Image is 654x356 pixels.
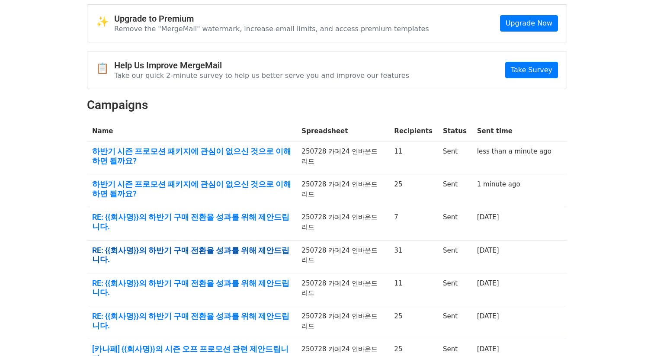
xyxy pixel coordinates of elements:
td: 250728 카페24 인바운드 리드 [296,273,389,306]
td: 25 [389,174,438,207]
td: Sent [438,174,472,207]
a: [DATE] [477,213,499,221]
a: [DATE] [477,247,499,254]
td: 250728 카페24 인바운드 리드 [296,141,389,174]
h4: Help Us Improve MergeMail [114,60,409,71]
td: Sent [438,141,472,174]
th: Sent time [472,121,557,141]
a: 하반기 시즌 프로모션 패키지에 관심이 없으신 것으로 이해하면 될까요? [92,180,291,198]
td: 250728 카페24 인바운드 리드 [296,240,389,273]
td: 25 [389,306,438,339]
a: Take Survey [505,62,558,78]
a: [DATE] [477,312,499,320]
a: RE: {{회사명}}의 하반기 구매 전환율 성과를 위해 제안드립니다. [92,311,291,330]
td: Sent [438,273,472,306]
td: Sent [438,207,472,240]
a: [DATE] [477,279,499,287]
th: Spreadsheet [296,121,389,141]
p: Take our quick 2-minute survey to help us better serve you and improve our features [114,71,409,80]
a: 1 minute ago [477,180,520,188]
th: Status [438,121,472,141]
a: less than a minute ago [477,148,551,155]
iframe: Chat Widget [611,314,654,356]
a: [DATE] [477,345,499,353]
td: 11 [389,273,438,306]
th: Name [87,121,296,141]
td: 250728 카페24 인바운드 리드 [296,174,389,207]
th: Recipients [389,121,438,141]
a: RE: {{회사명}}의 하반기 구매 전환율 성과를 위해 제안드립니다. [92,246,291,264]
td: Sent [438,240,472,273]
a: RE: {{회사명}}의 하반기 구매 전환율 성과를 위해 제안드립니다. [92,279,291,297]
a: RE: {{회사명}}의 하반기 구매 전환율 성과를 위해 제안드립니다. [92,212,291,231]
td: 7 [389,207,438,240]
a: 하반기 시즌 프로모션 패키지에 관심이 없으신 것으로 이해하면 될까요? [92,147,291,165]
p: Remove the "MergeMail" watermark, increase email limits, and access premium templates [114,24,429,33]
div: 채팅 위젯 [611,314,654,356]
td: Sent [438,306,472,339]
td: 250728 카페24 인바운드 리드 [296,207,389,240]
span: ✨ [96,16,114,28]
td: 250728 카페24 인바운드 리드 [296,306,389,339]
span: 📋 [96,62,114,75]
h4: Upgrade to Premium [114,13,429,24]
a: Upgrade Now [500,15,558,32]
td: 11 [389,141,438,174]
td: 31 [389,240,438,273]
h2: Campaigns [87,98,567,112]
